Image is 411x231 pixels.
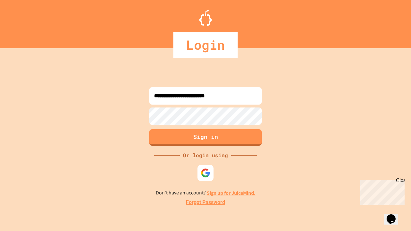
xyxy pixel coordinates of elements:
img: google-icon.svg [201,168,210,178]
iframe: chat widget [384,205,405,225]
button: Sign in [149,129,262,146]
a: Forgot Password [186,199,225,206]
img: Logo.svg [199,10,212,26]
p: Don't have an account? [156,189,256,197]
div: Chat with us now!Close [3,3,44,41]
div: Login [173,32,238,58]
a: Sign up for JuiceMind. [207,190,256,196]
div: Or login using [180,151,231,159]
iframe: chat widget [358,177,405,205]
